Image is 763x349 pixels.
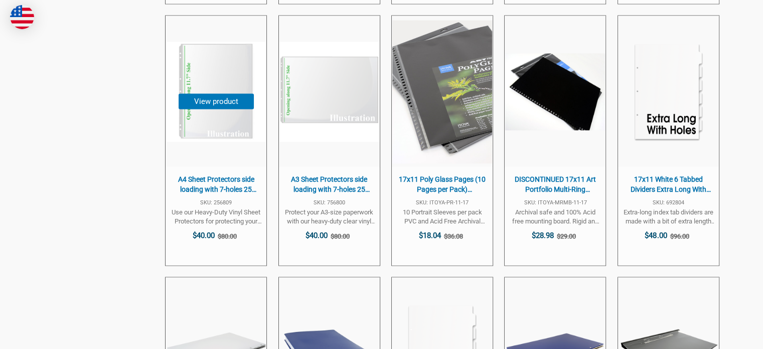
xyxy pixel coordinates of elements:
[284,199,375,205] span: SKU: 756800
[166,42,266,142] img: A4 Sheet Protectors side loading with 7-holes 25 Sleeves Heavy Gauge Non-Archival Clear
[510,207,600,225] span: Archival safe and 100% Acid free mounting board. Rigid and heavy cardstock paper boards. Pre-dril...
[218,232,237,240] span: $80.00
[505,53,605,130] img: 17x11 Art Profolio Multi-Ring Mounting Board
[618,16,719,265] a: 17x11 White 6 Tabbed Dividers Extra Long With Holes (48 per Package)
[645,230,667,240] span: $48.00
[623,174,714,194] span: 17x11 White 6 Tabbed Dividers Extra Long With Holes (48 per Package)
[623,199,714,205] span: SKU: 692804
[623,207,714,225] span: Extra-long index tab dividers are made with a bit of extra length to allow them to be used with s...
[171,207,261,225] span: Use our Heavy-Duty Vinyl Sheet Protectors for protecting your documents. We use a thick rigid vin...
[392,16,493,265] a: 17x11 Poly Glass Pages (10 Pages per Pack) DISCONTINUED
[670,232,689,240] span: $96.00
[510,199,600,205] span: SKU: ITOYA-MRMB-11-17
[10,5,34,29] img: duty and tax information for United States
[331,232,350,240] span: $80.00
[557,232,576,240] span: $29.00
[532,230,554,240] span: $28.98
[306,230,328,240] span: $40.00
[171,199,261,205] span: SKU: 256809
[510,174,600,194] span: DISCONTINUED 17x11 Art Portfolio Multi-Ring Mounting Board
[505,16,605,265] a: DISCONTINUED 17x11 Art Portfolio Multi-Ring Mounting Board
[443,232,463,240] span: $36.08
[392,20,492,163] img: 17x11 Poly Glass Pages (10 Pages per Pack)
[179,93,254,109] button: View product
[284,207,375,225] span: Protect your A3-size paperwork with our heavy-duty clear vinyl sheet protectors from 11x17. Inser...
[397,174,488,194] span: 17x11 Poly Glass Pages (10 Pages per Pack) DISCONTINUED
[418,230,440,240] span: $18.04
[193,230,215,240] span: $40.00
[171,174,261,194] span: A4 Sheet Protectors side loading with 7-holes 25 Sleeves Heavy Gauge Non-Archival Clear
[397,207,488,225] span: 10 Portrait Sleeves per pack PVC and Acid Free Archival Safe Exclusive Crystal Clear Poly Glass® ...
[397,199,488,205] span: SKU: ITOYA-PR-11-17
[166,16,266,265] a: A4 Sheet Protectors side loading with 7-holes 25 Sleeves Heavy Gauge Non-Archival Clear
[279,16,380,265] a: A3 Sheet Protectors side loading with 7-holes 25 Sleeves Heavy Gauge Non-Archival Clear
[279,42,379,142] img: A3 Sheet Protectors side loading with 7-holes 25 Sleeves Heavy Gauge Non-Archival Clear
[284,174,375,194] span: A3 Sheet Protectors side loading with 7-holes 25 Sleeves Heavy Gauge Non-Archival Clear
